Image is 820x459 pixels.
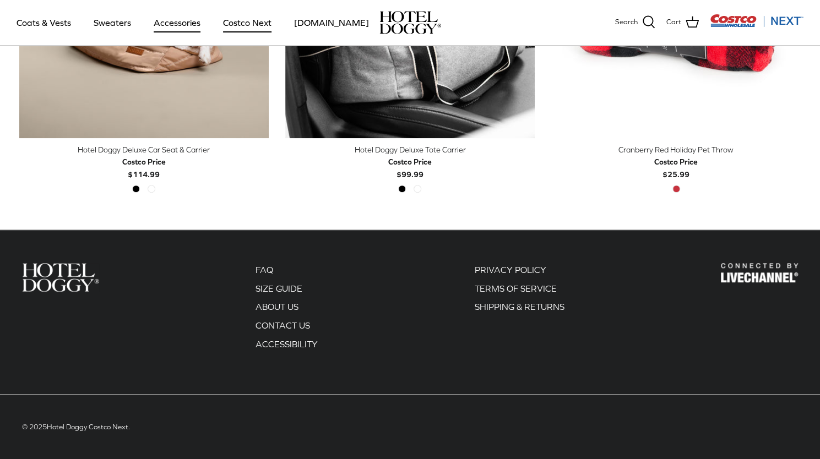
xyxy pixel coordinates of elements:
[710,14,803,28] img: Costco Next
[475,283,557,293] a: TERMS OF SERVICE
[256,265,273,275] a: FAQ
[551,144,801,156] div: Cranberry Red Holiday Pet Throw
[256,283,302,293] a: SIZE GUIDE
[144,4,210,41] a: Accessories
[285,144,535,181] a: Hotel Doggy Deluxe Tote Carrier Costco Price$99.99
[19,144,269,156] div: Hotel Doggy Deluxe Car Seat & Carrier
[22,263,99,291] img: Hotel Doggy Costco Next
[388,156,432,178] b: $99.99
[654,156,698,178] b: $25.99
[475,302,564,312] a: SHIPPING & RETURNS
[379,11,441,34] img: hoteldoggycom
[615,15,655,30] a: Search
[615,17,638,28] span: Search
[666,17,681,28] span: Cart
[19,144,269,181] a: Hotel Doggy Deluxe Car Seat & Carrier Costco Price$114.99
[475,265,546,275] a: PRIVACY POLICY
[551,144,801,181] a: Cranberry Red Holiday Pet Throw Costco Price$25.99
[379,11,441,34] a: hoteldoggy.com hoteldoggycom
[7,4,81,41] a: Coats & Vests
[284,4,379,41] a: [DOMAIN_NAME]
[122,156,166,178] b: $114.99
[213,4,281,41] a: Costco Next
[666,15,699,30] a: Cart
[654,156,698,168] div: Costco Price
[388,156,432,168] div: Costco Price
[256,320,310,330] a: CONTACT US
[245,263,329,356] div: Secondary navigation
[22,423,130,431] span: © 2025 .
[285,144,535,156] div: Hotel Doggy Deluxe Tote Carrier
[710,21,803,29] a: Visit Costco Next
[256,302,298,312] a: ABOUT US
[256,339,318,349] a: ACCESSIBILITY
[122,156,166,168] div: Costco Price
[47,423,128,431] a: Hotel Doggy Costco Next
[84,4,141,41] a: Sweaters
[464,263,575,356] div: Secondary navigation
[721,263,798,282] img: Hotel Doggy Costco Next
